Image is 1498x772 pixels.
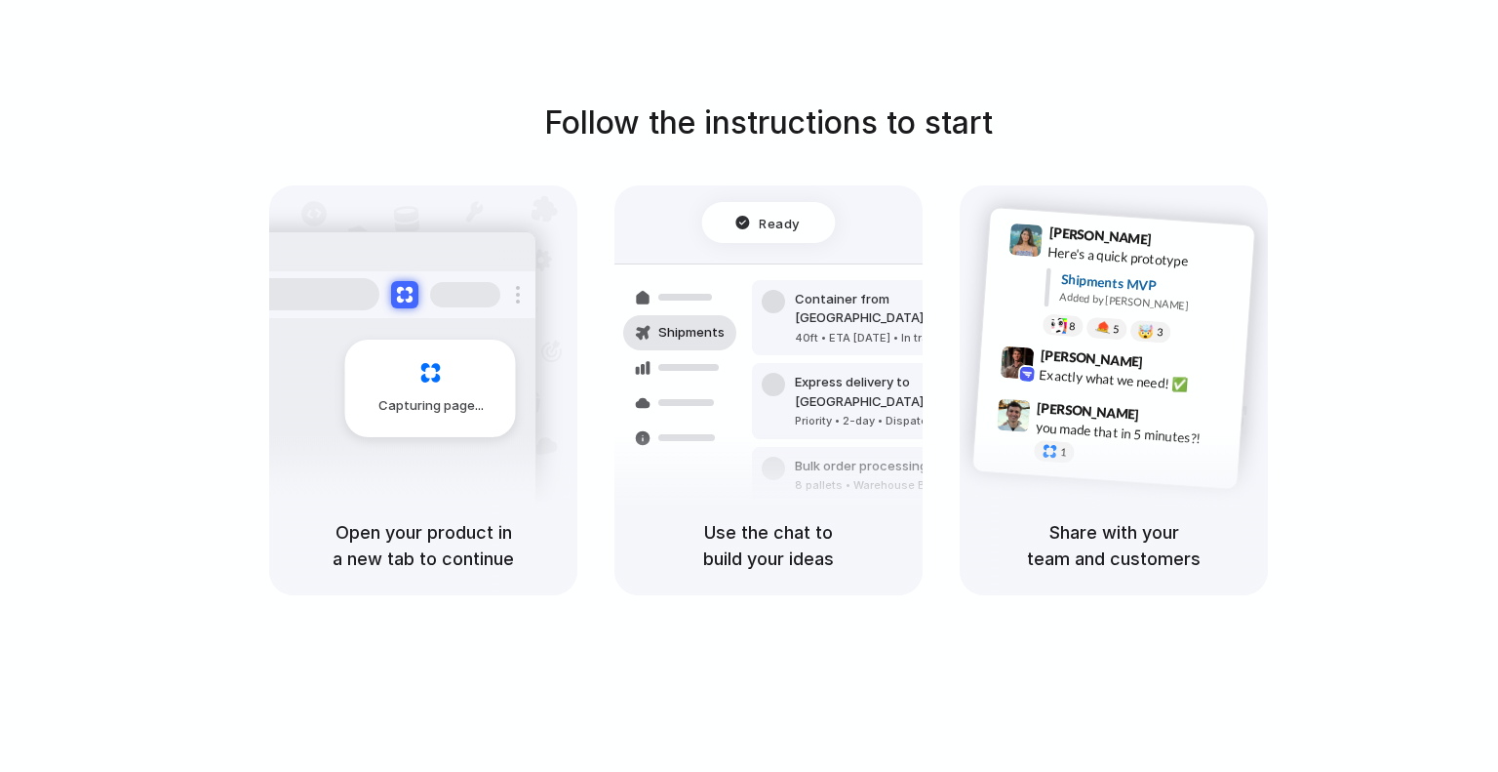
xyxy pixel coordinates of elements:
[795,457,976,476] div: Bulk order processing
[1060,447,1067,458] span: 1
[1149,353,1189,377] span: 9:42 AM
[1040,345,1143,373] span: [PERSON_NAME]
[1069,321,1076,332] span: 8
[1059,289,1239,317] div: Added by [PERSON_NAME]
[795,330,1005,346] div: 40ft • ETA [DATE] • In transit
[795,290,1005,328] div: Container from [GEOGRAPHIC_DATA]
[1157,327,1163,338] span: 3
[1060,269,1241,302] div: Shipments MVP
[1158,231,1198,255] span: 9:41 AM
[795,373,1005,411] div: Express delivery to [GEOGRAPHIC_DATA]
[638,519,899,572] h5: Use the chat to build your ideas
[1037,397,1140,426] span: [PERSON_NAME]
[378,396,487,416] span: Capturing page
[1138,324,1155,339] div: 🤯
[1048,222,1152,250] span: [PERSON_NAME]
[983,519,1244,572] h5: Share with your team and customers
[1113,324,1120,335] span: 5
[658,323,725,343] span: Shipments
[544,100,993,146] h1: Follow the instructions to start
[1047,242,1242,275] div: Here's a quick prototype
[1039,364,1234,397] div: Exactly what we need! ✅
[293,519,554,572] h5: Open your product in a new tab to continue
[1145,406,1185,429] span: 9:47 AM
[1035,417,1230,450] div: you made that in 5 minutes?!
[760,213,801,232] span: Ready
[795,413,1005,429] div: Priority • 2-day • Dispatched
[795,477,976,494] div: 8 pallets • Warehouse B • Packed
